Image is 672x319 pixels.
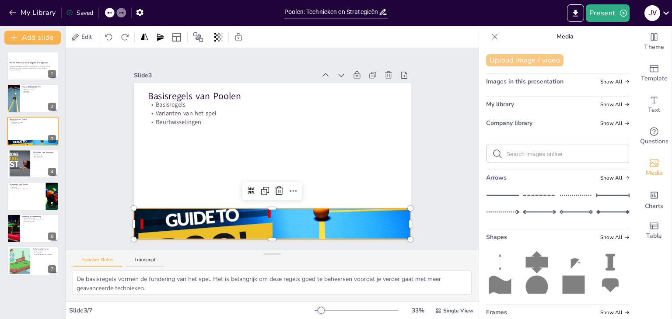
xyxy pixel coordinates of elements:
[443,307,473,314] span: Single View
[637,26,672,58] div: Change the overall theme
[33,248,56,250] p: Veelgemaakte Fouten
[22,92,56,94] p: Technieken
[48,70,56,78] div: 1
[126,257,164,267] button: Transcript
[22,87,56,89] p: Wat is [PERSON_NAME]?
[10,183,43,185] p: Strategieën voor Succes
[7,149,59,178] div: https://cdn.sendsteps.com/images/logo/sendsteps_logo_white.pnghttps://cdn.sendsteps.com/images/lo...
[7,52,59,80] div: https://cdn.sendsteps.com/images/logo/sendsteps_logo_white.pnghttps://cdn.sendsteps.com/images/lo...
[33,253,56,255] p: Onvoldoende aandacht voor positie
[600,79,630,85] span: Show all
[7,182,59,211] div: https://cdn.sendsteps.com/images/logo/sendsteps_logo_white.pnghttps://cdn.sendsteps.com/images/lo...
[10,66,56,69] p: Deze presentatie biedt een overzicht van de basisprincipes van poolen, inclusief technieken, stra...
[48,135,56,143] div: 3
[33,156,56,157] p: Stabiele houding
[22,85,56,88] p: Wat is [PERSON_NAME]?
[486,100,514,108] span: My library
[10,188,43,190] p: Tegenstander in overweging nemen
[48,232,56,240] div: 6
[151,96,400,131] p: Varianten van het spel
[640,137,668,146] span: Questions
[66,9,93,17] div: Saved
[22,219,56,221] p: Spelen met verschillende tegenstanders
[7,117,59,146] div: https://cdn.sendsteps.com/images/logo/sendsteps_logo_white.pnghttps://cdn.sendsteps.com/images/lo...
[33,250,56,252] p: Veelgemaakte fouten
[193,32,203,42] span: Position
[48,103,56,111] div: 2
[486,233,507,241] span: Shapes
[152,88,401,122] p: Basisregels
[48,168,56,176] div: 4
[637,152,672,184] div: Add images, graphics, shapes or video
[486,77,563,86] span: Images in this presentation
[7,214,59,243] div: https://cdn.sendsteps.com/images/logo/sendsteps_logo_white.pnghttps://cdn.sendsteps.com/images/lo...
[22,221,56,222] p: Voortgang bijhouden
[153,77,402,116] p: Basisregels van Poolen
[73,257,122,267] button: Speaker Notes
[22,217,56,219] p: Regelmatige oefening
[502,26,628,47] p: Media
[644,4,660,22] button: J V
[69,306,315,315] div: Slide 3 / 7
[486,173,507,182] span: Arrows
[644,42,664,52] span: Theme
[486,308,507,316] span: Frames
[506,151,623,157] input: Search images online
[7,246,59,275] div: 7
[10,69,56,71] p: Generated with [URL]
[7,6,59,20] button: My Library
[600,101,630,107] span: Show all
[22,215,56,218] p: Oefening en Verbetering
[10,121,56,123] p: Varianten van het spel
[7,84,59,113] div: https://cdn.sendsteps.com/images/logo/sendsteps_logo_white.pnghttps://cdn.sendsteps.com/images/lo...
[4,31,61,45] button: Add slide
[646,168,663,178] span: Media
[648,105,660,115] span: Text
[73,270,472,295] textarea: De basisregels vormen de fundering van het spel. Het is belangrijk om deze regels goed te beheers...
[586,4,630,22] button: Present
[646,231,662,241] span: Table
[600,234,630,240] span: Show all
[33,151,56,154] p: Technieken voor Beginners
[10,62,48,64] strong: Poolen: Technieken en Strategieën voor Beginners
[10,118,56,121] p: Basisregels van Poolen
[637,89,672,121] div: Add text boxes
[486,119,532,127] span: Company library
[644,5,660,21] div: J V
[486,54,563,66] button: Upload image / video
[641,74,668,83] span: Template
[48,265,56,273] div: 7
[567,4,584,22] button: Export to PowerPoint
[170,30,184,44] div: Layout
[284,6,378,18] input: Insert title
[10,185,43,187] p: Plannen van schoten
[600,309,630,316] span: Show all
[10,123,56,125] p: Beurtwisselingen
[33,154,56,156] p: Grip op de keu
[33,252,56,254] p: Te hard stoten
[33,157,56,159] p: Stoottechniek
[150,105,399,139] p: Beurtwisselingen
[645,201,663,211] span: Charts
[407,306,428,315] div: 33 %
[10,120,56,121] p: Basisregels
[48,200,56,208] div: 5
[637,58,672,89] div: Add ready made slides
[637,215,672,246] div: Add a table
[142,57,324,84] div: Slide 3
[10,187,43,188] p: Tafelgebruik
[600,120,630,126] span: Show all
[22,89,56,90] p: Belang van Strategie
[637,121,672,152] div: Get real-time input from your audience
[637,184,672,215] div: Add charts and graphs
[80,33,94,41] span: Edit
[600,175,630,181] span: Show all
[22,90,56,92] p: Spelregels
